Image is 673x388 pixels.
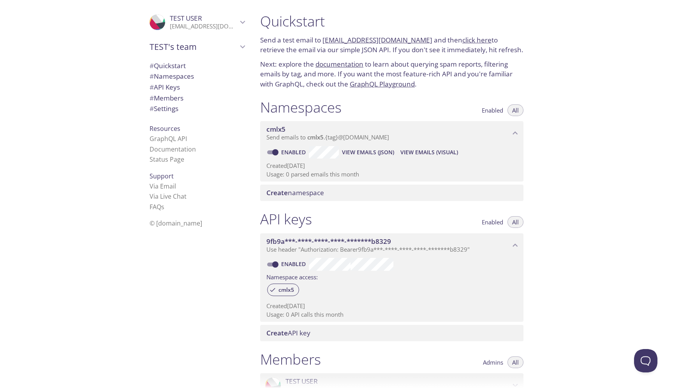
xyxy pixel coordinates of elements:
span: Members [150,93,183,102]
span: # [150,61,154,70]
p: Next: explore the to learn about querying spam reports, filtering emails by tag, and more. If you... [260,59,523,89]
span: cmlx5 [307,133,324,141]
a: GraphQL API [150,134,187,143]
span: Settings [150,104,178,113]
p: Usage: 0 API calls this month [266,310,517,319]
span: # [150,104,154,113]
div: Team Settings [143,103,251,114]
div: Create API Key [260,325,523,341]
p: Created [DATE] [266,162,517,170]
iframe: Help Scout Beacon - Open [634,349,657,372]
div: Create namespace [260,185,523,201]
span: cmlx5 [266,125,285,134]
div: TEST USER [143,9,251,35]
span: TEST USER [170,14,202,23]
p: Created [DATE] [266,302,517,310]
h1: API keys [260,210,312,228]
span: View Emails (JSON) [342,148,394,157]
span: namespace [266,188,324,197]
span: API Keys [150,83,180,92]
div: Members [143,93,251,104]
p: [EMAIL_ADDRESS][DOMAIN_NAME] [170,23,238,30]
span: TEST's team [150,41,238,52]
a: Via Live Chat [150,192,187,201]
button: View Emails (JSON) [339,146,397,159]
div: API Keys [143,82,251,93]
p: Send a test email to and then to retrieve the email via our simple JSON API. If you don't see it ... [260,35,523,55]
a: Enabled [280,260,309,268]
a: Via Email [150,182,176,190]
a: [EMAIL_ADDRESS][DOMAIN_NAME] [322,35,432,44]
span: Quickstart [150,61,186,70]
button: View Emails (Visual) [397,146,461,159]
h1: Quickstart [260,12,523,30]
button: Enabled [477,216,508,228]
div: Namespaces [143,71,251,82]
div: cmlx5 namespace [260,121,523,145]
div: Quickstart [143,60,251,71]
a: GraphQL Playground [350,79,415,88]
a: Documentation [150,145,196,153]
span: Support [150,172,174,180]
a: Status Page [150,155,184,164]
label: Namespace access: [266,271,318,282]
a: documentation [315,60,363,69]
h1: Members [260,351,321,368]
span: API key [266,328,310,337]
div: TEST's team [143,37,251,57]
span: Create [266,188,288,197]
span: # [150,93,154,102]
button: All [507,216,523,228]
button: Admins [478,356,508,368]
a: Enabled [280,148,309,156]
span: Namespaces [150,72,194,81]
span: Create [266,328,288,337]
span: # [150,72,154,81]
button: Enabled [477,104,508,116]
p: Usage: 0 parsed emails this month [266,170,517,178]
button: All [507,104,523,116]
span: # [150,83,154,92]
span: cmlx5 [274,286,299,293]
h1: Namespaces [260,99,342,116]
a: FAQ [150,203,164,211]
span: Send emails to . {tag} @[DOMAIN_NAME] [266,133,389,141]
button: All [507,356,523,368]
a: click here [462,35,492,44]
span: Resources [150,124,180,133]
span: © [DOMAIN_NAME] [150,219,202,228]
span: s [161,203,164,211]
span: View Emails (Visual) [400,148,458,157]
div: cmlx5 [267,284,299,296]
